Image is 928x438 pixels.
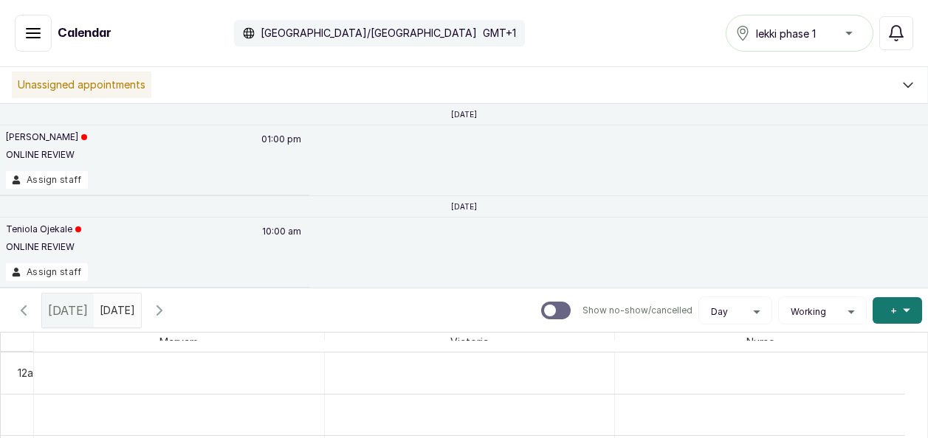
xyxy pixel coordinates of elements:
p: 01:00 pm [259,131,303,171]
button: Assign staff [6,263,88,281]
p: [GEOGRAPHIC_DATA]/[GEOGRAPHIC_DATA] [261,26,477,41]
p: ONLINE REVIEW [6,149,87,161]
div: [DATE] [42,293,94,327]
button: Assign staff [6,171,88,189]
div: 12am [15,365,44,380]
button: lekki phase 1 [726,15,873,52]
span: Maryam [157,333,201,351]
p: GMT+1 [483,26,516,41]
p: Unassigned appointments [12,72,151,98]
p: ONLINE REVIEW [6,241,81,253]
p: [DATE] [451,110,477,119]
span: Working [791,306,826,318]
p: 10:00 am [260,223,303,263]
p: Teniola Ojekale [6,223,81,235]
span: lekki phase 1 [756,26,816,41]
p: [DATE] [451,202,477,211]
p: [PERSON_NAME] [6,131,87,143]
span: Day [711,306,728,318]
button: Working [785,306,860,318]
span: + [890,303,897,318]
button: + [873,297,922,324]
button: Day [705,306,766,318]
span: Victoria [447,333,492,351]
p: Show no-show/cancelled [582,305,692,316]
h1: Calendar [58,24,111,42]
span: Nurse [743,333,777,351]
span: [DATE] [48,302,88,319]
